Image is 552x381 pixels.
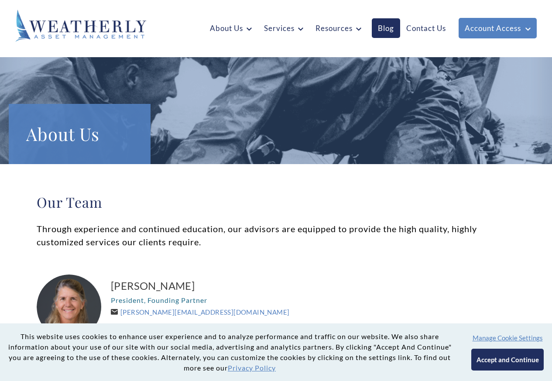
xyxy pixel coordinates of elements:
[372,18,400,38] a: Blog
[15,10,146,42] img: Weatherly
[111,308,289,316] a: [PERSON_NAME][EMAIL_ADDRESS][DOMAIN_NAME]
[258,18,309,38] a: Services
[111,295,515,305] p: President, Founding Partner
[228,364,276,372] a: Privacy Policy
[473,334,543,342] button: Manage Cookie Settings
[7,331,453,373] p: This website uses cookies to enhance user experience and to analyze performance and traffic on ou...
[37,193,515,211] h2: Our Team
[26,121,133,147] h1: About Us
[309,18,367,38] a: Resources
[459,18,537,38] a: Account Access
[204,18,258,38] a: About Us
[111,279,515,293] a: [PERSON_NAME]
[37,222,515,248] p: Through experience and continued education, our advisors are equipped to provide the high quality...
[400,18,452,38] a: Contact Us
[471,349,543,371] button: Accept and Continue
